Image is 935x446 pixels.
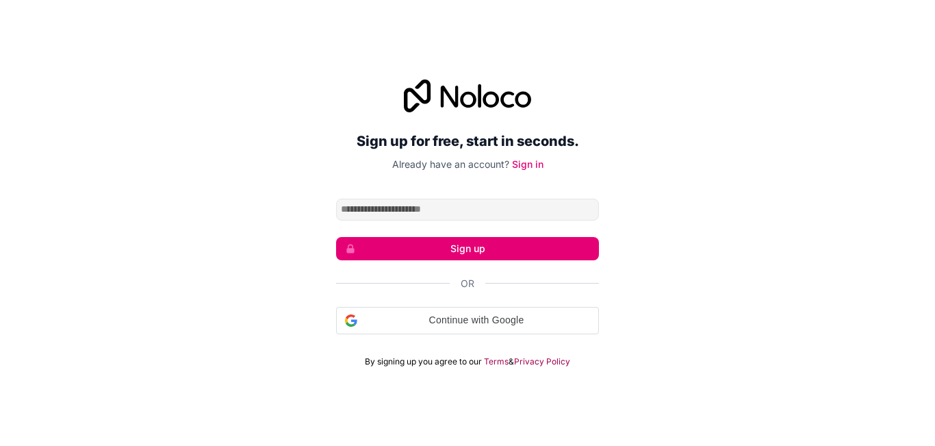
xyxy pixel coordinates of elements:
span: & [509,356,514,367]
div: Continue with Google [336,307,599,334]
button: Sign up [336,237,599,260]
input: Email address [336,199,599,221]
h2: Sign up for free, start in seconds. [336,129,599,153]
span: By signing up you agree to our [365,356,482,367]
span: Continue with Google [363,313,590,327]
a: Privacy Policy [514,356,570,367]
a: Sign in [512,158,543,170]
span: Already have an account? [392,158,509,170]
a: Terms [484,356,509,367]
span: Or [461,277,474,290]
